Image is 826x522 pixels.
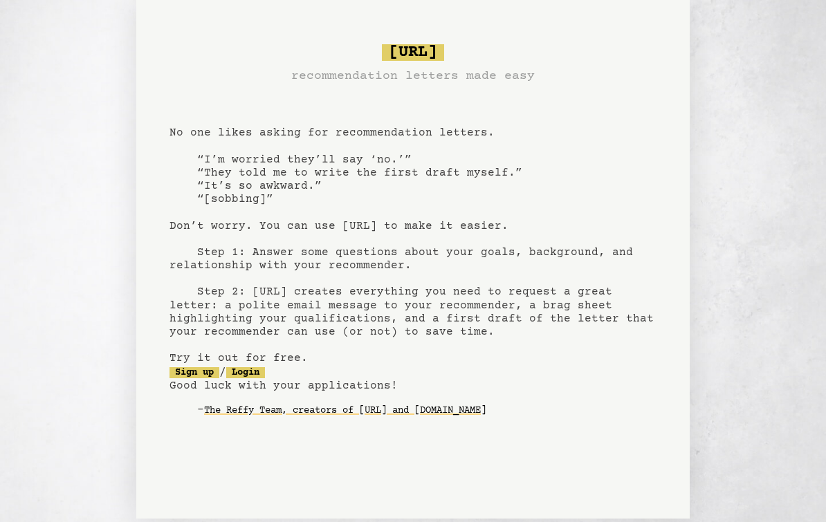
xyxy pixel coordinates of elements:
a: Sign up [169,367,219,378]
h3: recommendation letters made easy [291,66,535,86]
a: Login [226,367,265,378]
div: - [197,404,657,418]
span: [URL] [382,44,444,61]
pre: No one likes asking for recommendation letters. “I’m worried they’ll say ‘no.’” “They told me to ... [169,39,657,444]
a: The Reffy Team, creators of [URL] and [DOMAIN_NAME] [204,400,486,422]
